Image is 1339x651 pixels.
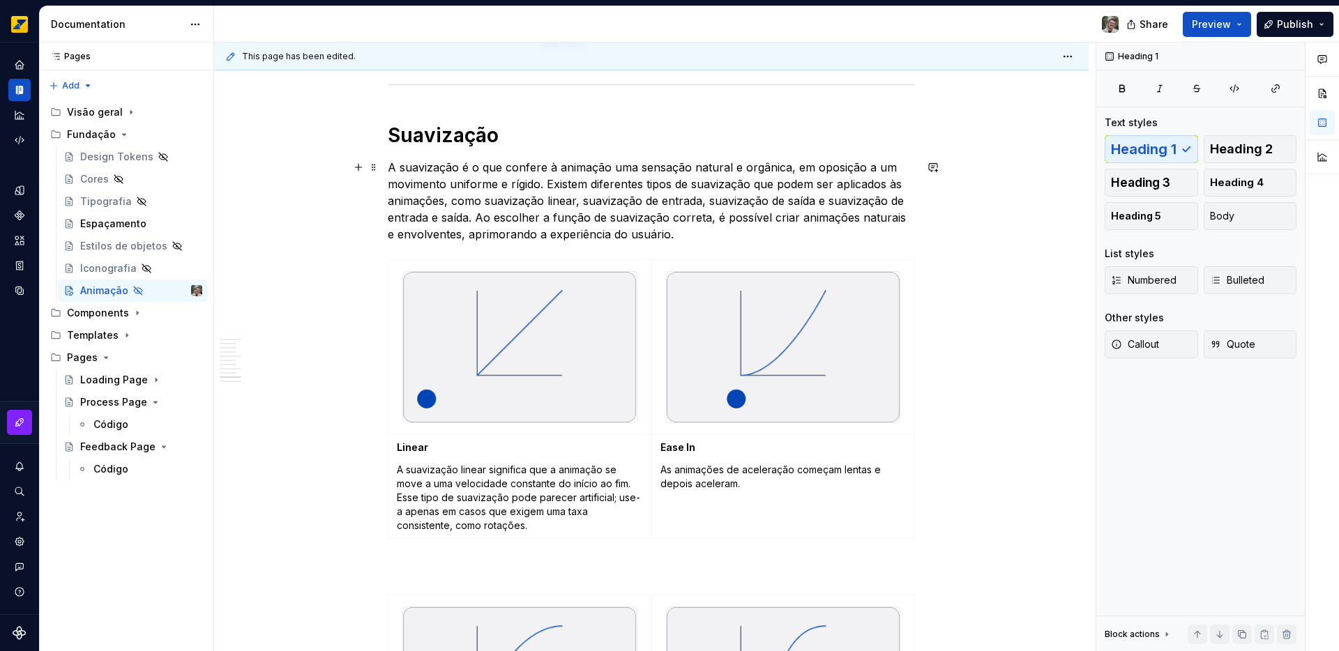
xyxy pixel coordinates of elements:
[1105,116,1158,130] div: Text styles
[1111,209,1161,223] span: Heading 5
[1105,247,1154,261] div: List styles
[8,279,31,302] a: Data sources
[71,413,208,436] a: Código
[45,101,208,123] div: Visão geral
[62,80,80,91] span: Add
[8,556,31,578] button: Contact support
[80,373,148,387] div: Loading Page
[80,194,132,208] div: Tipografia
[67,328,119,342] div: Templates
[80,440,156,454] div: Feedback Page
[1204,202,1297,230] button: Body
[67,128,116,141] div: Fundação
[1140,17,1168,31] span: Share
[67,105,123,119] div: Visão geral
[58,391,208,413] a: Process Page
[58,436,208,458] a: Feedback Page
[45,302,208,324] div: Components
[660,463,907,491] p: As animações de aceleração começam lentas e depois aceleram.
[1111,176,1170,190] span: Heading 3
[71,458,208,480] a: Código
[8,229,31,252] a: Assets
[80,150,153,164] div: Design Tokens
[11,16,28,33] img: e8093afa-4b23-4413-bf51-00cde92dbd3f.png
[1111,337,1159,351] span: Callout
[1105,202,1198,230] button: Heading 5
[80,395,147,409] div: Process Page
[93,418,128,431] div: Código
[1204,135,1297,163] button: Heading 2
[93,462,128,476] div: Código
[1105,311,1164,325] div: Other styles
[1192,17,1231,31] span: Preview
[58,279,208,302] a: AnimaçãoTiago
[45,51,91,62] div: Pages
[58,168,208,190] a: Cores
[1210,273,1264,287] span: Bulleted
[397,463,643,533] p: A suavização linear significa que a animação se move a uma velocidade constante do início ao fim....
[80,284,128,298] div: Animação
[1257,12,1333,37] button: Publish
[45,76,97,95] button: Add
[8,505,31,528] a: Invite team
[45,346,208,369] div: Pages
[13,626,27,640] svg: Supernova Logo
[8,104,31,126] a: Analytics
[8,79,31,101] a: Documentation
[80,217,146,231] div: Espaçamento
[58,146,208,168] a: Design Tokens
[8,129,31,151] a: Code automation
[388,159,915,243] p: A suavização é o que confere à animação uma sensação natural e orgânica, em oposição a um movimen...
[1210,176,1264,190] span: Heading 4
[58,213,208,235] a: Espaçamento
[8,480,31,503] button: Search ⌘K
[51,17,183,31] div: Documentation
[1204,169,1297,197] button: Heading 4
[1105,169,1198,197] button: Heading 3
[667,272,900,422] img: 094851a6-a20f-4086-85ae-90cee86b3d9e.gif
[8,204,31,227] a: Components
[58,190,208,213] a: Tipografia
[1210,337,1255,351] span: Quote
[1111,273,1177,287] span: Numbered
[1210,209,1234,223] span: Body
[8,54,31,76] a: Home
[8,179,31,201] a: Design tokens
[8,455,31,477] button: Notifications
[1105,629,1160,640] div: Block actions
[80,261,137,275] div: Iconografia
[58,369,208,391] a: Loading Page
[45,123,208,146] div: Fundação
[1183,12,1251,37] button: Preview
[388,123,915,148] h1: Suavização
[1119,12,1177,37] button: Share
[242,51,356,62] span: This page has been edited.
[1105,625,1172,644] div: Block actions
[8,530,31,553] a: Settings
[191,285,202,296] img: Tiago
[8,254,31,277] a: Storybook stories
[80,239,167,253] div: Estilos de objetos
[58,235,208,257] a: Estilos de objetos
[45,324,208,346] div: Templates
[1105,330,1198,358] button: Callout
[67,306,129,320] div: Components
[1102,16,1119,33] img: Tiago
[397,441,428,453] strong: Linear
[1204,330,1297,358] button: Quote
[67,351,98,365] div: Pages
